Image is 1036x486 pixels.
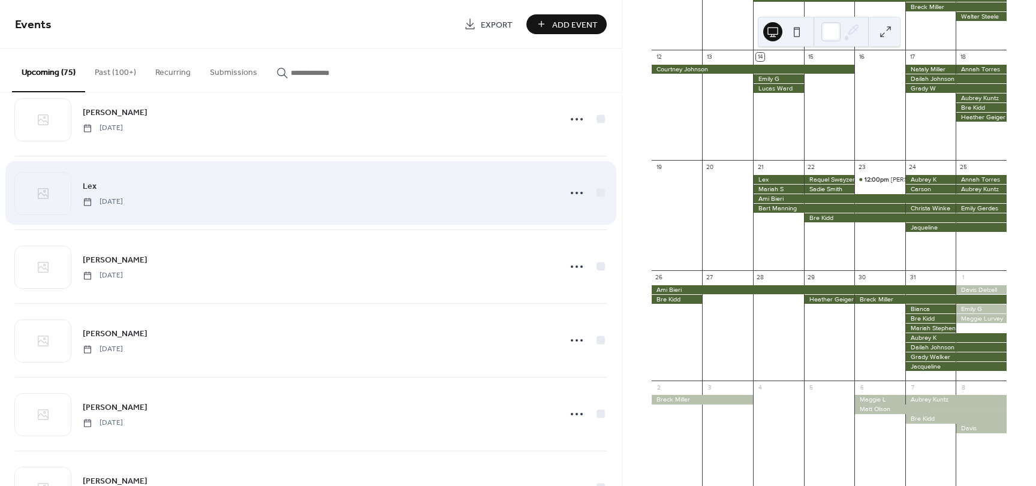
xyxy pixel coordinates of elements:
[956,424,1007,433] div: Davis
[83,180,97,193] span: Lex
[706,53,714,61] div: 13
[83,107,147,119] span: [PERSON_NAME]
[905,175,956,184] div: Aubrey K
[83,418,123,428] span: [DATE]
[807,384,815,392] div: 5
[146,49,200,91] button: Recurring
[652,395,753,404] div: Breck Miller
[905,395,1007,404] div: Aubrey Kuntz
[552,19,598,31] span: Add Event
[455,14,522,34] a: Export
[905,314,956,323] div: Bre Kidd
[756,273,764,282] div: 28
[854,175,905,184] div: Emily G
[905,414,1007,423] div: Bre Kidd
[706,384,714,392] div: 3
[854,395,905,404] div: Maggie L
[858,163,866,171] div: 23
[956,204,1007,213] div: Emily Gerdes
[807,163,815,171] div: 22
[706,273,714,282] div: 27
[956,185,1007,194] div: Aubrey Kuntz
[807,273,815,282] div: 29
[905,343,1007,352] div: Dailah Johnson
[83,344,123,355] span: [DATE]
[655,384,663,392] div: 2
[706,163,714,171] div: 20
[83,327,147,340] a: [PERSON_NAME]
[807,53,815,61] div: 15
[858,273,866,282] div: 30
[83,254,147,267] span: [PERSON_NAME]
[83,123,123,134] span: [DATE]
[526,14,607,34] a: Add Event
[956,93,1007,102] div: Aubrey Kuntz
[956,113,1007,122] div: Heather Geiger
[753,175,804,184] div: Lex
[85,49,146,91] button: Past (100+)
[83,179,97,193] a: Lex
[905,352,1007,361] div: Grady Walker
[905,304,956,313] div: Bianca
[83,270,123,281] span: [DATE]
[858,53,866,61] div: 16
[83,253,147,267] a: [PERSON_NAME]
[655,273,663,282] div: 26
[652,285,956,294] div: Ami Bieri
[959,163,968,171] div: 25
[83,328,147,340] span: [PERSON_NAME]
[753,74,804,83] div: Emily G
[854,405,1007,413] div: Matt Olson
[83,402,147,414] span: [PERSON_NAME]
[15,13,52,37] span: Events
[83,400,147,414] a: [PERSON_NAME]
[756,53,764,61] div: 14
[956,314,1007,323] div: Maggie Lurvey
[804,175,855,184] div: Raquel Swayzer
[908,384,917,392] div: 7
[655,163,663,171] div: 19
[891,175,941,184] div: [PERSON_NAME]
[83,105,147,119] a: [PERSON_NAME]
[956,304,1007,313] div: Emily G
[905,223,1007,232] div: Jaqueline
[753,185,804,194] div: Mariah S
[956,12,1007,21] div: Walter Steele
[804,213,1007,222] div: Bre Kidd
[756,163,764,171] div: 21
[854,295,1007,304] div: Breck Miller
[905,362,1007,371] div: Jacqueline
[804,185,855,194] div: Sadie Smith
[905,74,1007,83] div: Dailah Johnson
[865,175,891,184] span: 12:00pm
[956,65,1007,74] div: Annah Torres
[753,204,905,213] div: Bart Manning
[905,185,956,194] div: Carson
[905,204,956,213] div: Christa Winke
[12,49,85,92] button: Upcoming (75)
[200,49,267,91] button: Submissions
[905,324,956,333] div: Mariah Stephenson
[905,84,1007,93] div: Grady W
[652,65,854,74] div: Courtney Johnson
[956,285,1007,294] div: Davis Delzell
[481,19,513,31] span: Export
[858,384,866,392] div: 6
[959,53,968,61] div: 18
[956,103,1007,112] div: Bre Kidd
[959,384,968,392] div: 8
[804,295,855,304] div: Heather Geiger
[655,53,663,61] div: 12
[905,2,1007,11] div: Breck Miller
[753,84,804,93] div: Lucas Ward
[756,384,764,392] div: 4
[908,273,917,282] div: 31
[908,53,917,61] div: 17
[959,273,968,282] div: 1
[83,197,123,207] span: [DATE]
[905,65,956,74] div: Nataly Miller
[956,175,1007,184] div: Annah Torres
[753,194,1007,203] div: Ami Bieri
[652,295,703,304] div: Bre Kidd
[908,163,917,171] div: 24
